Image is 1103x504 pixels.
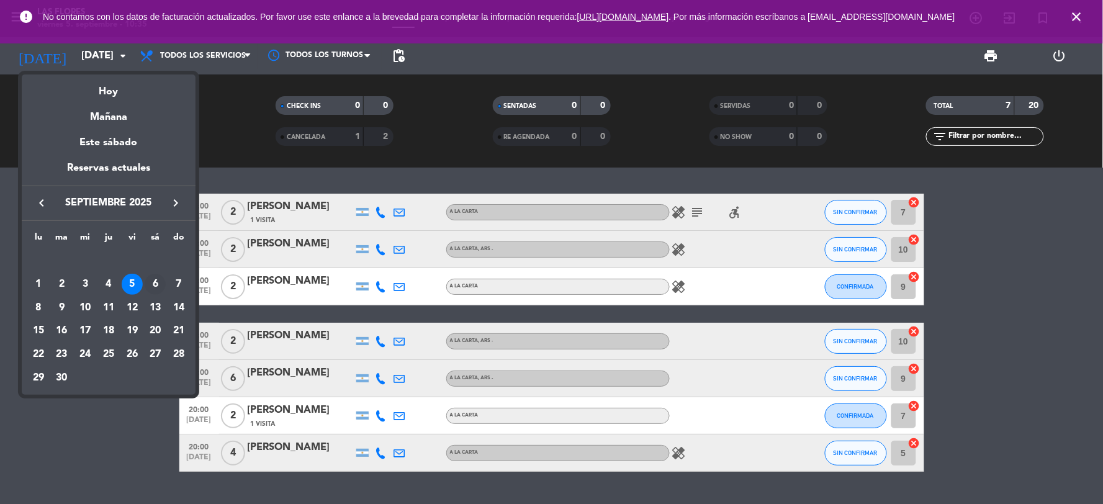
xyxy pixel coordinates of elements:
td: SEP. [27,249,191,272]
td: 22 de septiembre de 2025 [27,343,50,366]
button: keyboard_arrow_right [164,195,187,211]
div: 21 [168,320,189,341]
div: 12 [122,297,143,318]
div: Mañana [22,100,196,125]
th: viernes [120,230,144,250]
div: 1 [28,274,49,295]
td: 28 de septiembre de 2025 [167,343,191,366]
td: 13 de septiembre de 2025 [144,296,168,320]
td: 26 de septiembre de 2025 [120,343,144,366]
i: keyboard_arrow_right [168,196,183,210]
td: 14 de septiembre de 2025 [167,296,191,320]
td: 29 de septiembre de 2025 [27,366,50,390]
div: 22 [28,344,49,365]
div: 27 [145,344,166,365]
div: 28 [168,344,189,365]
i: keyboard_arrow_left [34,196,49,210]
td: 21 de septiembre de 2025 [167,319,191,343]
div: Reservas actuales [22,160,196,186]
div: 14 [168,297,189,318]
div: 26 [122,344,143,365]
div: 6 [145,274,166,295]
td: 15 de septiembre de 2025 [27,319,50,343]
span: septiembre 2025 [53,195,164,211]
th: sábado [144,230,168,250]
th: martes [50,230,74,250]
div: 4 [98,274,119,295]
div: 25 [98,344,119,365]
td: 18 de septiembre de 2025 [97,319,120,343]
div: 19 [122,320,143,341]
th: lunes [27,230,50,250]
td: 12 de septiembre de 2025 [120,296,144,320]
td: 4 de septiembre de 2025 [97,272,120,296]
td: 16 de septiembre de 2025 [50,319,74,343]
div: 30 [52,367,73,389]
div: 10 [74,297,96,318]
td: 23 de septiembre de 2025 [50,343,74,366]
td: 11 de septiembre de 2025 [97,296,120,320]
td: 6 de septiembre de 2025 [144,272,168,296]
div: 15 [28,320,49,341]
div: 9 [52,297,73,318]
div: 8 [28,297,49,318]
td: 9 de septiembre de 2025 [50,296,74,320]
button: keyboard_arrow_left [30,195,53,211]
td: 27 de septiembre de 2025 [144,343,168,366]
td: 3 de septiembre de 2025 [73,272,97,296]
td: 25 de septiembre de 2025 [97,343,120,366]
div: 11 [98,297,119,318]
td: 5 de septiembre de 2025 [120,272,144,296]
div: Este sábado [22,125,196,160]
td: 10 de septiembre de 2025 [73,296,97,320]
div: 3 [74,274,96,295]
div: Hoy [22,74,196,100]
div: 23 [52,344,73,365]
td: 1 de septiembre de 2025 [27,272,50,296]
div: 18 [98,320,119,341]
td: 19 de septiembre de 2025 [120,319,144,343]
th: miércoles [73,230,97,250]
th: jueves [97,230,120,250]
td: 24 de septiembre de 2025 [73,343,97,366]
div: 2 [52,274,73,295]
div: 5 [122,274,143,295]
div: 24 [74,344,96,365]
div: 17 [74,320,96,341]
td: 30 de septiembre de 2025 [50,366,74,390]
div: 13 [145,297,166,318]
td: 8 de septiembre de 2025 [27,296,50,320]
div: 20 [145,320,166,341]
div: 16 [52,320,73,341]
div: 29 [28,367,49,389]
div: 7 [168,274,189,295]
td: 20 de septiembre de 2025 [144,319,168,343]
th: domingo [167,230,191,250]
td: 2 de septiembre de 2025 [50,272,74,296]
td: 17 de septiembre de 2025 [73,319,97,343]
td: 7 de septiembre de 2025 [167,272,191,296]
